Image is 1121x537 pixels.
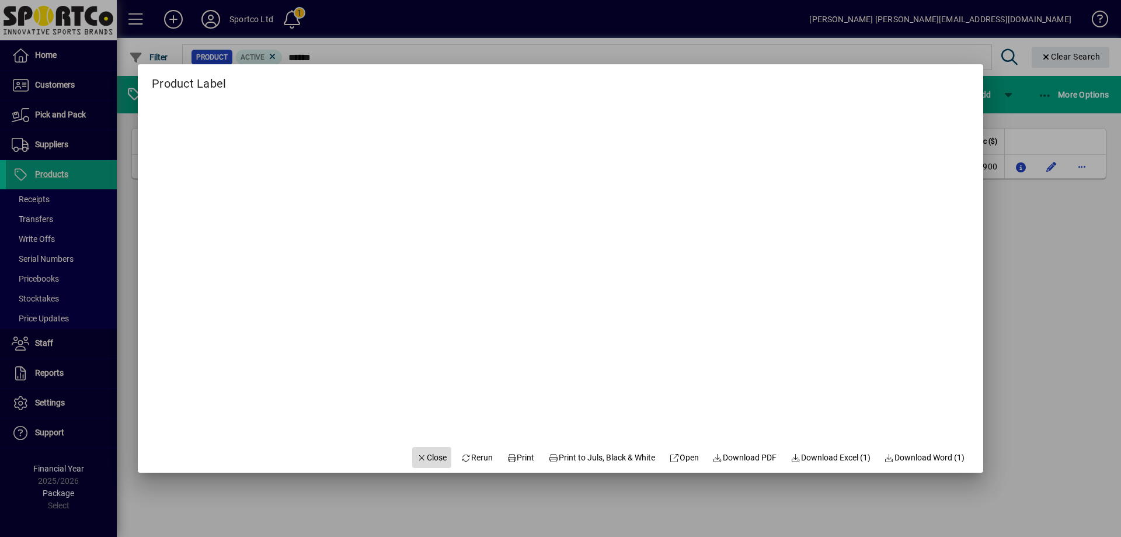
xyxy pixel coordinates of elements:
span: Download Word (1) [885,452,965,464]
button: Close [412,447,452,468]
span: Download Excel (1) [791,452,871,464]
span: Print [507,452,535,464]
span: Open [669,452,699,464]
a: Open [664,447,704,468]
h2: Product Label [138,64,240,93]
button: Download Word (1) [880,447,970,468]
button: Print to Juls, Black & White [544,447,660,468]
span: Download PDF [713,452,777,464]
span: Print to Juls, Black & White [549,452,656,464]
button: Download Excel (1) [786,447,875,468]
span: Close [417,452,447,464]
button: Print [502,447,539,468]
a: Download PDF [708,447,782,468]
span: Rerun [461,452,493,464]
